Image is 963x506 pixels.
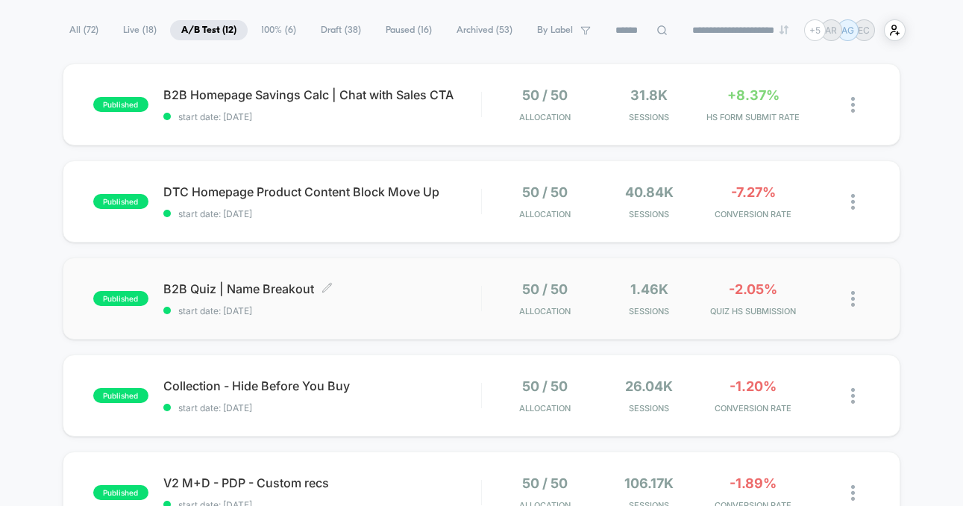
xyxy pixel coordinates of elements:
span: B2B Quiz | Name Breakout [163,281,481,296]
span: Hs Form Submit Rate [705,112,801,122]
span: Allocation [519,209,571,219]
img: close [851,97,855,113]
span: 50 / 50 [522,87,568,103]
span: Draft ( 38 ) [310,20,372,40]
p: EC [858,25,870,36]
span: 50 / 50 [522,475,568,491]
span: Sessions [601,306,697,316]
span: CONVERSION RATE [705,209,801,219]
span: start date: [DATE] [163,305,481,316]
img: close [851,388,855,404]
span: 50 / 50 [522,378,568,394]
span: start date: [DATE] [163,111,481,122]
span: 1.46k [630,281,668,297]
span: Allocation [519,306,571,316]
span: By Label [537,25,573,36]
span: -1.89% [730,475,777,491]
span: Quiz Hs Submission [705,306,801,316]
span: published [93,485,148,500]
span: All ( 72 ) [58,20,110,40]
span: Allocation [519,112,571,122]
span: Paused ( 16 ) [374,20,443,40]
span: published [93,291,148,306]
img: close [851,291,855,307]
span: 106.17k [624,475,674,491]
span: start date: [DATE] [163,402,481,413]
span: Sessions [601,403,697,413]
span: Sessions [601,209,697,219]
span: published [93,388,148,403]
span: Allocation [519,403,571,413]
span: 26.04k [625,378,673,394]
p: AR [825,25,837,36]
span: start date: [DATE] [163,208,481,219]
span: 50 / 50 [522,184,568,200]
span: 50 / 50 [522,281,568,297]
div: + 5 [804,19,826,41]
p: AG [841,25,854,36]
img: end [780,25,788,34]
span: B2B Homepage Savings Calc | Chat with Sales CTA [163,87,481,102]
span: published [93,194,148,209]
span: Archived ( 53 ) [445,20,524,40]
span: DTC Homepage Product Content Block Move Up [163,184,481,199]
span: -1.20% [730,378,777,394]
span: Live ( 18 ) [112,20,168,40]
span: 100% ( 6 ) [250,20,307,40]
span: -2.05% [729,281,777,297]
span: 31.8k [630,87,668,103]
span: V2 M+D - PDP - Custom recs [163,475,481,490]
span: A/B Test ( 12 ) [170,20,248,40]
img: close [851,485,855,501]
span: published [93,97,148,112]
span: Collection - Hide Before You Buy [163,378,481,393]
span: Sessions [601,112,697,122]
span: -7.27% [731,184,776,200]
span: +8.37% [727,87,780,103]
span: CONVERSION RATE [705,403,801,413]
span: 40.84k [625,184,674,200]
img: close [851,194,855,210]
